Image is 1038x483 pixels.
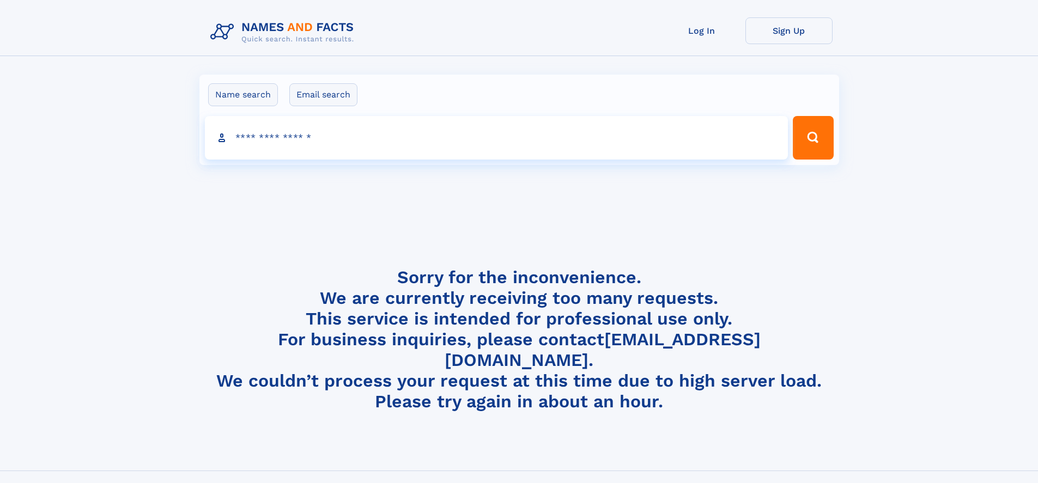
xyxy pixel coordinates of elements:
[205,116,788,160] input: search input
[289,83,357,106] label: Email search
[793,116,833,160] button: Search Button
[208,83,278,106] label: Name search
[206,17,363,47] img: Logo Names and Facts
[658,17,745,44] a: Log In
[445,329,761,370] a: [EMAIL_ADDRESS][DOMAIN_NAME]
[745,17,833,44] a: Sign Up
[206,267,833,412] h4: Sorry for the inconvenience. We are currently receiving too many requests. This service is intend...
